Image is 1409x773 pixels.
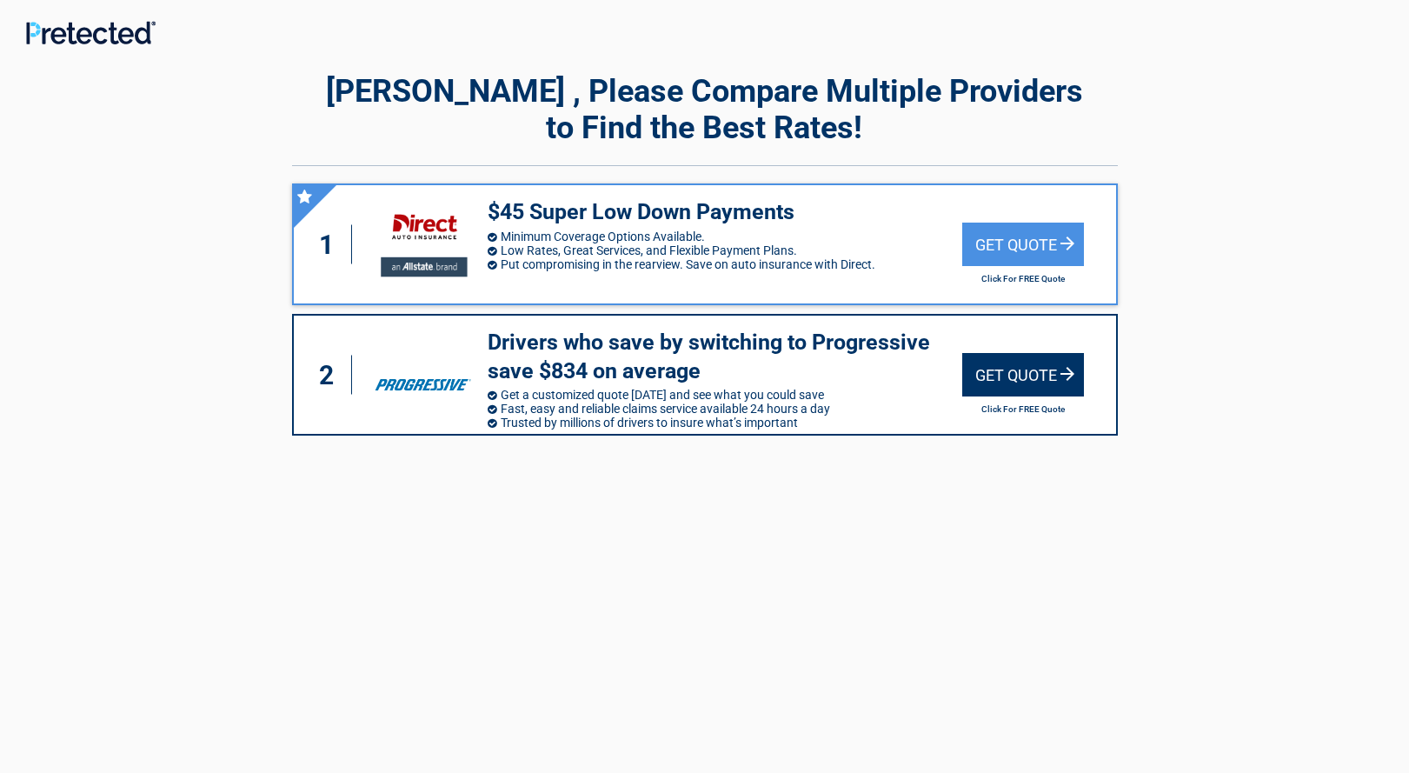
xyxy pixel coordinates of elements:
[962,404,1084,414] h2: Click For FREE Quote
[488,402,962,416] li: Fast, easy and reliable claims service available 24 hours a day
[962,274,1084,283] h2: Click For FREE Quote
[962,223,1084,266] div: Get Quote
[311,356,353,395] div: 2
[488,257,962,271] li: Put compromising in the rearview. Save on auto insurance with Direct.
[488,416,962,430] li: Trusted by millions of drivers to insure what’s important
[26,21,156,44] img: Main Logo
[962,353,1084,396] div: Get Quote
[488,243,962,257] li: Low Rates, Great Services, and Flexible Payment Plans.
[488,230,962,243] li: Minimum Coverage Options Available.
[488,388,962,402] li: Get a customized quote [DATE] and see what you could save
[367,201,478,287] img: directauto's logo
[292,73,1118,146] h2: [PERSON_NAME] , Please Compare Multiple Providers to Find the Best Rates!
[367,348,478,402] img: progressive's logo
[311,225,353,264] div: 1
[488,198,962,227] h3: $45 Super Low Down Payments
[488,329,962,385] h3: Drivers who save by switching to Progressive save $834 on average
